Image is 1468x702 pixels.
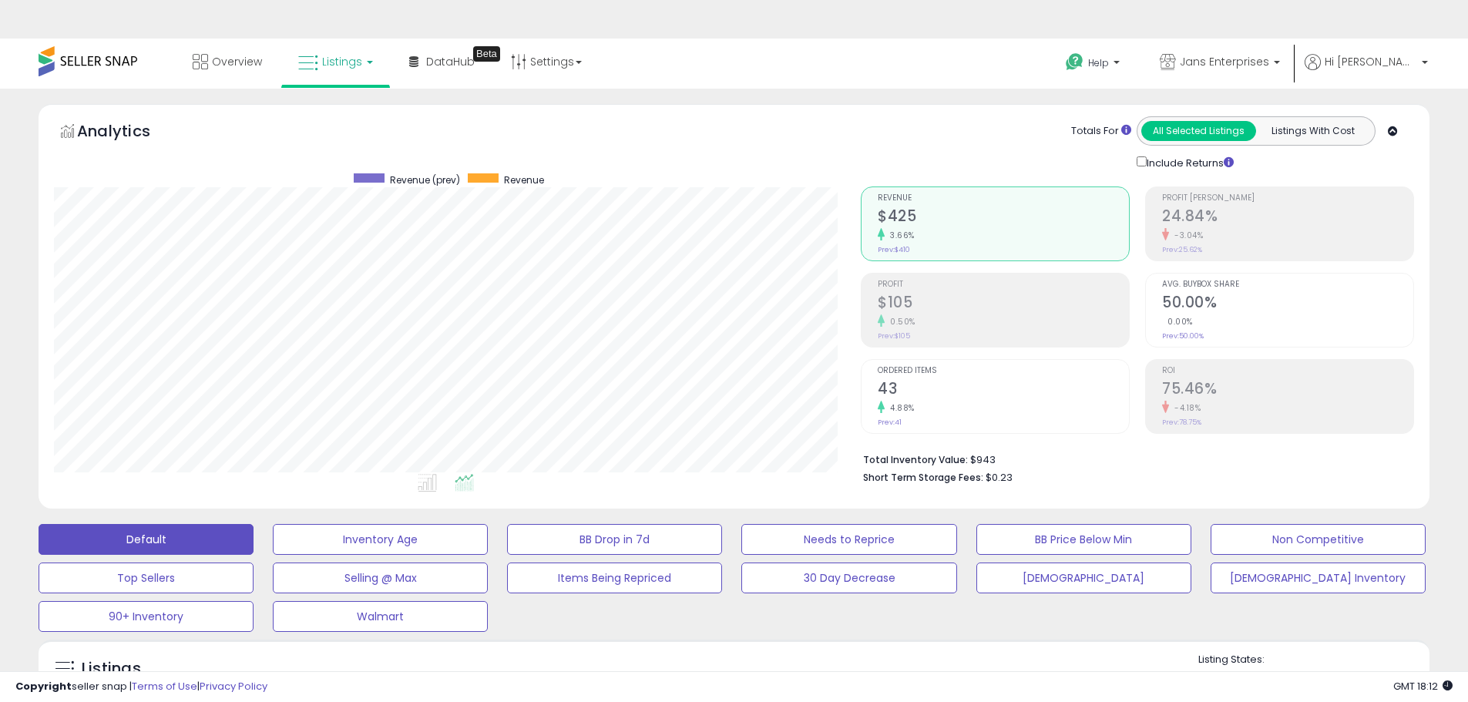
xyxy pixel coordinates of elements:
[1162,294,1413,314] h2: 50.00%
[15,680,267,694] div: seller snap | |
[885,230,915,241] small: 3.66%
[273,563,488,593] button: Selling @ Max
[741,524,956,555] button: Needs to Reprice
[499,39,593,85] a: Settings
[885,316,915,327] small: 0.50%
[1214,670,1242,684] label: Active
[1162,316,1193,327] small: 0.00%
[398,39,486,85] a: DataHub
[1325,54,1417,69] span: Hi [PERSON_NAME]
[976,524,1191,555] button: BB Price Below Min
[1148,39,1292,89] a: Jans Enterprises
[1198,653,1429,667] p: Listing States:
[82,658,141,680] h5: Listings
[878,207,1129,228] h2: $425
[878,367,1129,375] span: Ordered Items
[1305,54,1428,89] a: Hi [PERSON_NAME]
[863,453,968,466] b: Total Inventory Value:
[1211,524,1426,555] button: Non Competitive
[878,280,1129,289] span: Profit
[1141,121,1256,141] button: All Selected Listings
[39,524,254,555] button: Default
[1053,41,1135,89] a: Help
[1065,52,1084,72] i: Get Help
[1162,194,1413,203] span: Profit [PERSON_NAME]
[426,54,475,69] span: DataHub
[1211,563,1426,593] button: [DEMOGRAPHIC_DATA] Inventory
[878,331,910,341] small: Prev: $105
[39,563,254,593] button: Top Sellers
[1162,245,1202,254] small: Prev: 25.62%
[1169,402,1201,414] small: -4.18%
[1329,670,1387,684] label: Deactivated
[1162,331,1204,341] small: Prev: 50.00%
[473,46,500,62] div: Tooltip anchor
[15,679,72,694] strong: Copyright
[287,39,385,85] a: Listings
[976,563,1191,593] button: [DEMOGRAPHIC_DATA]
[863,471,983,484] b: Short Term Storage Fees:
[212,54,262,69] span: Overview
[507,563,722,593] button: Items Being Repriced
[878,418,902,427] small: Prev: 41
[741,563,956,593] button: 30 Day Decrease
[1088,56,1109,69] span: Help
[390,173,460,186] span: Revenue (prev)
[200,679,267,694] a: Privacy Policy
[132,679,197,694] a: Terms of Use
[863,449,1402,468] li: $943
[878,380,1129,401] h2: 43
[878,245,910,254] small: Prev: $410
[878,194,1129,203] span: Revenue
[1255,121,1370,141] button: Listings With Cost
[1162,418,1201,427] small: Prev: 78.75%
[1162,367,1413,375] span: ROI
[1071,124,1131,139] div: Totals For
[1162,380,1413,401] h2: 75.46%
[1180,54,1269,69] span: Jans Enterprises
[273,524,488,555] button: Inventory Age
[878,294,1129,314] h2: $105
[1169,230,1203,241] small: -3.04%
[986,470,1013,485] span: $0.23
[885,402,915,414] small: 4.88%
[1125,153,1252,171] div: Include Returns
[1162,207,1413,228] h2: 24.84%
[322,54,362,69] span: Listings
[1393,679,1453,694] span: 2025-08-14 18:12 GMT
[507,524,722,555] button: BB Drop in 7d
[1162,280,1413,289] span: Avg. Buybox Share
[77,120,180,146] h5: Analytics
[181,39,274,85] a: Overview
[273,601,488,632] button: Walmart
[504,173,544,186] span: Revenue
[39,601,254,632] button: 90+ Inventory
